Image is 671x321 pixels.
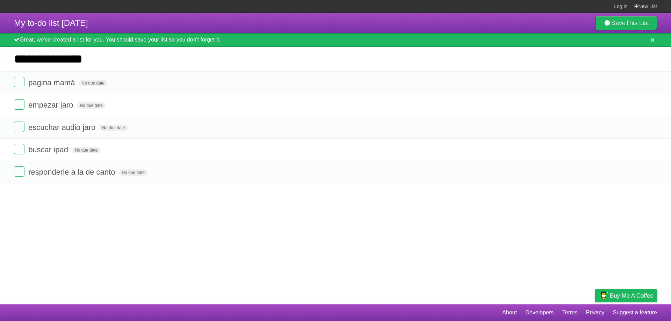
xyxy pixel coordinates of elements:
a: Privacy [586,306,604,319]
img: Buy me a coffee [599,290,608,301]
span: No due date [79,80,107,86]
span: No due date [119,169,147,176]
label: Done [14,99,24,110]
span: My to-do list [DATE] [14,18,88,28]
label: Done [14,77,24,87]
a: Buy me a coffee [595,289,657,302]
b: This List [626,20,649,27]
span: escuchar audio jaro [28,123,97,132]
span: pagina mamá [28,78,77,87]
label: Done [14,166,24,177]
span: Buy me a coffee [610,290,654,302]
a: Suggest a feature [613,306,657,319]
a: Developers [525,306,554,319]
span: buscar ipad [28,145,70,154]
span: No due date [99,125,128,131]
a: About [502,306,517,319]
span: responderle a la de canto [28,168,117,176]
a: SaveThis List [595,16,657,30]
label: Done [14,122,24,132]
span: empezar jaro [28,101,75,109]
label: Done [14,144,24,154]
span: No due date [72,147,100,153]
a: Terms [562,306,578,319]
span: No due date [77,102,106,109]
